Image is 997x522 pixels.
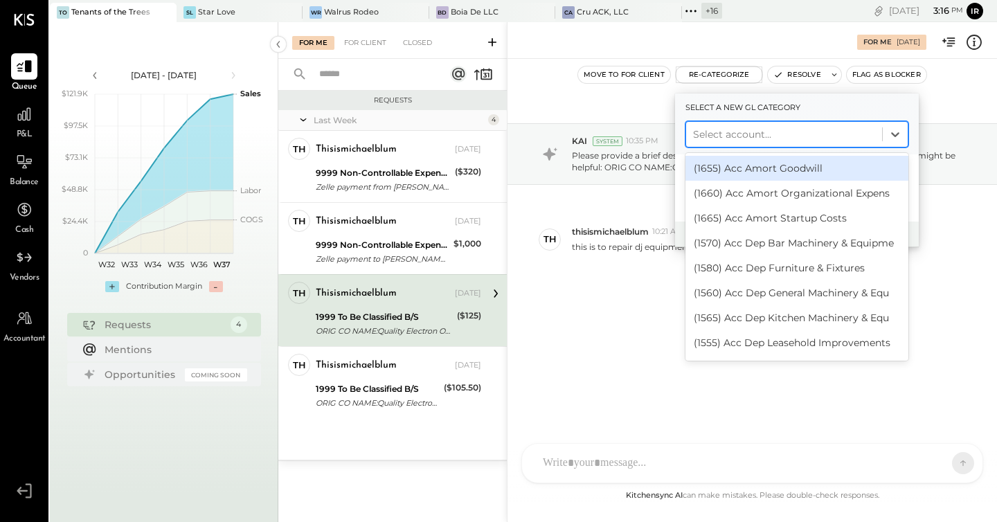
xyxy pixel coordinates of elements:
[209,281,223,292] div: -
[240,215,263,224] text: COGS
[62,184,88,194] text: $48.8K
[12,81,37,93] span: Queue
[578,66,670,83] button: Move to for client
[1,53,48,93] a: Queue
[572,241,691,253] p: this is to repair dj equipment
[685,255,908,280] div: (1580) Acc Dep Furniture & Fixtures
[105,343,240,357] div: Mentions
[293,143,306,156] div: th
[685,355,908,380] div: (1575) Acc Dep Office Machinery & Equi
[105,281,119,292] div: +
[57,6,69,19] div: To
[309,6,322,19] div: WR
[293,359,306,372] div: th
[316,359,397,372] div: thisismichaelblum
[65,152,88,162] text: $73.1K
[436,6,449,19] div: BD
[685,181,908,206] div: (1660) Acc Amort Organizational Expens
[213,260,230,269] text: W37
[17,129,33,141] span: P&L
[3,333,46,345] span: Accountant
[593,136,622,146] div: System
[951,6,963,15] span: pm
[685,231,908,255] div: (1570) Acc Dep Bar Machinery & Equipme
[889,4,963,17] div: [DATE]
[453,237,481,251] div: $1,000
[562,6,575,19] div: CA
[231,316,247,333] div: 4
[316,143,397,156] div: thisismichaelblum
[126,281,202,292] div: Contribution Margin
[185,368,247,381] div: Coming Soon
[293,215,306,228] div: th
[685,156,908,181] div: (1655) Acc Amort Goodwill
[316,310,453,324] div: 1999 To Be Classified B/S
[455,165,481,179] div: ($320)
[572,135,587,147] span: KAI
[922,4,949,17] span: 3 : 16
[143,260,161,269] text: W34
[316,166,451,180] div: 9999 Non-Controllable Expenses:Other Income and Expenses:To be Classified
[64,120,88,130] text: $97.5K
[285,96,500,105] div: Requests
[685,100,908,114] label: Select a new gl category
[863,37,892,47] div: For Me
[316,180,451,194] div: Zelle payment from [PERSON_NAME] 25919031776
[292,36,334,50] div: For Me
[488,114,499,125] div: 4
[626,136,658,147] span: 10:35 PM
[1,101,48,141] a: P&L
[1,305,48,345] a: Accountant
[98,260,114,269] text: W32
[105,318,224,332] div: Requests
[105,69,223,81] div: [DATE] - [DATE]
[572,226,649,237] span: thisismichaelblum
[316,396,440,410] div: ORIG CO NAME:Quality Electron ORIG ID:ACHC491902 DESC DATE:250
[71,7,150,18] div: Tenants of the Trees
[337,36,393,50] div: For Client
[240,89,261,98] text: Sales
[83,248,88,258] text: 0
[396,36,439,50] div: Closed
[316,382,440,396] div: 1999 To Be Classified B/S
[316,215,397,228] div: thisismichaelblum
[316,238,449,252] div: 9999 Non-Controllable Expenses:Other Income and Expenses:To be Classified
[455,216,481,227] div: [DATE]
[1,149,48,189] a: Balance
[15,224,33,237] span: Cash
[10,272,39,285] span: Vendors
[1,244,48,285] a: Vendors
[577,7,629,18] div: Cru ACK, LLC
[324,7,379,18] div: Walrus Rodeo
[167,260,183,269] text: W35
[685,280,908,305] div: (1560) Acc Dep General Machinery & Equ
[121,260,138,269] text: W33
[316,324,453,338] div: ORIG CO NAME:Quality Electron ORIG ID:ACHC491902 DESC DATE:250
[872,3,886,18] div: copy link
[190,260,207,269] text: W36
[457,309,481,323] div: ($125)
[455,144,481,155] div: [DATE]
[1,197,48,237] a: Cash
[183,6,196,19] div: SL
[685,206,908,231] div: (1665) Acc Amort Startup Costs
[198,7,235,18] div: Star Love
[701,3,722,19] div: + 16
[62,89,88,98] text: $121.9K
[240,186,261,195] text: Labor
[967,3,983,19] button: Ir
[676,66,763,83] button: Re-Categorize
[314,114,485,126] div: Last Week
[685,330,908,355] div: (1555) Acc Dep Leasehold Improvements
[572,150,965,173] p: Please provide a brief description to help us categorize this transaction. The memo might be help...
[544,233,557,246] div: th
[455,288,481,299] div: [DATE]
[62,216,88,226] text: $24.4K
[652,226,683,237] span: 10:21 AM
[685,305,908,330] div: (1565) Acc Dep Kitchen Machinery & Equ
[455,360,481,371] div: [DATE]
[316,287,397,300] div: thisismichaelblum
[444,381,481,395] div: ($105.50)
[847,66,926,83] button: Flag as Blocker
[105,368,178,381] div: Opportunities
